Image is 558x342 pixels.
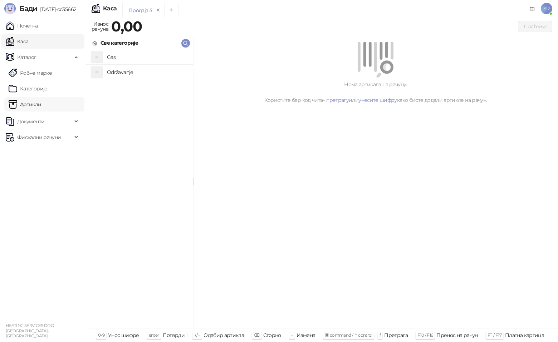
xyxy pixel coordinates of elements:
span: F10 / F16 [417,332,433,338]
a: претрагу [326,97,349,103]
div: Претрага [384,331,408,340]
div: Унос шифре [108,331,139,340]
span: SR [541,3,552,14]
a: Почетна [6,19,38,33]
h4: Gas [107,51,187,63]
span: [DATE]-cc35662 [37,6,76,13]
span: enter [149,332,159,338]
span: f [380,332,381,338]
img: Logo [4,3,16,14]
span: Фискални рачуни [17,130,61,144]
span: + [291,332,293,338]
div: Одабир артикла [204,331,244,340]
div: Све категорије [101,39,138,47]
a: Категорије [9,81,48,96]
a: унесите шифру [358,97,397,103]
div: Платна картица [505,331,544,340]
span: ⌘ command / ⌃ control [325,332,372,338]
span: F11 / F17 [488,332,501,338]
div: G [91,51,103,63]
div: Измена [297,331,315,340]
div: Каса [103,6,117,11]
button: Add tab [164,3,178,17]
strong: 0,00 [111,18,142,35]
div: Пренос на рачун [436,331,478,340]
div: Износ рачуна [90,19,110,34]
h4: Održavanje [107,66,187,78]
div: Потврди [163,331,185,340]
a: Документација [527,3,538,14]
button: Плаћање [518,21,552,32]
button: remove [153,7,163,13]
div: Нема артикала на рачуну. Користите бар код читач, или како бисте додали артикле на рачун. [202,80,549,104]
div: O [91,66,103,78]
div: grid [86,50,193,328]
a: Робне марке [9,66,52,80]
span: Документи [17,114,44,129]
span: 0-9 [98,332,104,338]
span: ⌫ [254,332,259,338]
span: ↑/↓ [194,332,200,338]
div: Продаја 5 [128,6,152,14]
div: Сторно [263,331,281,340]
a: Каса [6,34,28,49]
a: ArtikliАртикли [9,97,41,111]
span: Бади [19,4,37,13]
small: HEATING SERVICES DOO [GEOGRAPHIC_DATA]-[GEOGRAPHIC_DATA] [6,323,54,338]
span: Каталог [17,50,36,64]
